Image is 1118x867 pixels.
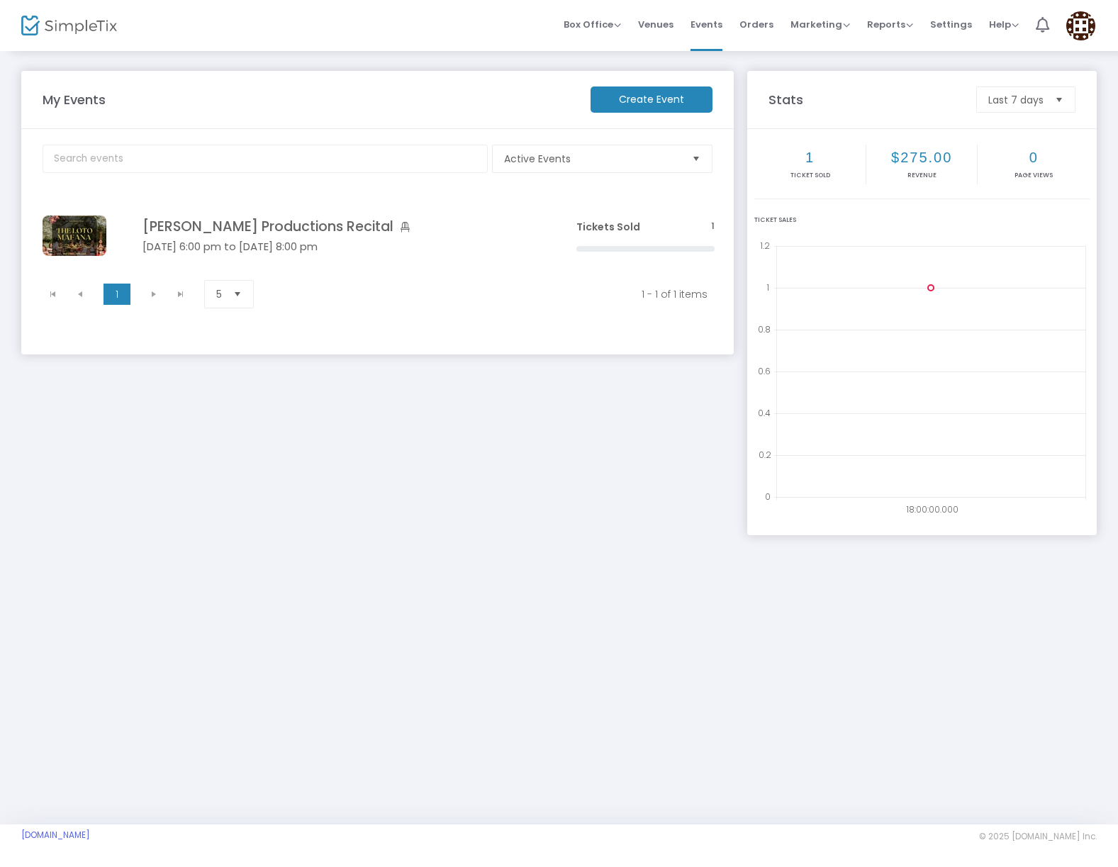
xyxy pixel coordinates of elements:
[758,365,771,377] text: 0.6
[790,18,850,31] span: Marketing
[867,18,913,31] span: Reports
[756,171,864,181] p: Ticket sold
[906,503,958,515] text: 18:00:00.000
[758,407,771,419] text: 0.4
[759,449,771,461] text: 0.2
[691,6,722,43] span: Events
[43,145,488,173] input: Search events
[34,198,723,274] div: Data table
[868,171,976,181] p: Revenue
[766,281,769,293] text: 1
[686,145,706,172] button: Select
[711,220,715,233] span: 1
[638,6,673,43] span: Venues
[142,240,534,253] h5: [DATE] 6:00 pm to [DATE] 8:00 pm
[760,240,770,252] text: 1.2
[279,287,708,301] kendo-pager-info: 1 - 1 of 1 items
[758,323,771,335] text: 0.8
[576,220,640,234] span: Tickets Sold
[591,86,712,113] m-button: Create Event
[762,90,970,109] m-panel-title: Stats
[930,6,972,43] span: Settings
[989,18,1019,31] span: Help
[104,284,130,305] span: Page 1
[216,287,222,301] span: 5
[21,829,90,841] a: [DOMAIN_NAME]
[43,216,106,256] img: IMG2012.JPG
[228,281,247,308] button: Select
[142,218,534,235] h4: [PERSON_NAME] Productions Recital
[754,216,1090,225] div: Ticket Sales
[979,831,1097,842] span: © 2025 [DOMAIN_NAME] Inc.
[979,149,1088,166] h2: 0
[756,149,864,166] h2: 1
[979,171,1088,181] p: Page Views
[1049,87,1069,112] button: Select
[988,93,1044,107] span: Last 7 days
[504,152,681,166] span: Active Events
[564,18,621,31] span: Box Office
[739,6,773,43] span: Orders
[765,491,771,503] text: 0
[868,149,976,166] h2: $275.00
[35,90,583,109] m-panel-title: My Events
